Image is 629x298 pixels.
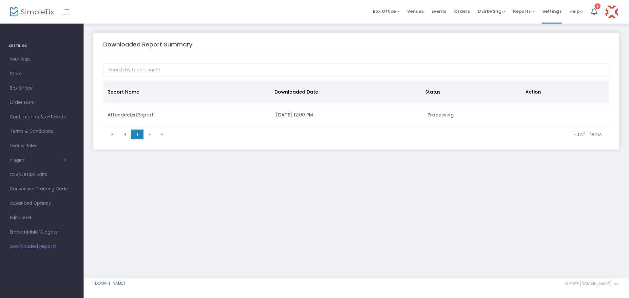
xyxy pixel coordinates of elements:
h4: SETTINGS [9,39,75,52]
input: Search by report name [103,63,609,77]
span: Venues [407,3,424,20]
span: Marketing [478,8,505,14]
span: Settings [542,3,562,20]
div: Processing [428,112,521,118]
a: [DOMAIN_NAME] [93,281,125,286]
span: Edit Label [10,214,74,222]
span: Your Plan [10,55,74,64]
div: 9/24/2025 12:00 PM [276,112,420,118]
th: Report Name [104,80,271,103]
th: Action [522,80,605,103]
span: Help [569,8,583,14]
span: Embeddable Widgets [10,228,74,237]
span: Box Office [373,8,399,14]
span: Terms & Conditions [10,127,74,136]
span: Downloaded Reports [10,242,74,251]
span: Orders [454,3,470,20]
span: Confirmation & e-Tickets [10,113,74,121]
th: Downloaded Date [271,80,421,103]
span: © 2025 [DOMAIN_NAME] Inc. [565,281,619,287]
span: Store [10,70,74,78]
div: AttendeeListReport [107,112,268,118]
div: 1 [595,3,600,9]
kendo-pager-info: 1 - 1 of 1 items [173,131,602,138]
button: Plugins [10,158,67,163]
th: Status [421,80,522,103]
span: Conversion Tracking Code [10,185,74,193]
span: Events [431,3,446,20]
div: Data table [104,80,609,127]
span: Page 1 [131,130,143,139]
span: Reports [513,8,534,14]
span: Box Office [10,84,74,93]
span: CSS/Design Edits [10,170,74,179]
span: User & Roles [10,142,74,150]
m-panel-title: Downloaded Report Summary [103,40,192,49]
span: Advanced Options [10,199,74,208]
span: Order Form [10,98,74,107]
